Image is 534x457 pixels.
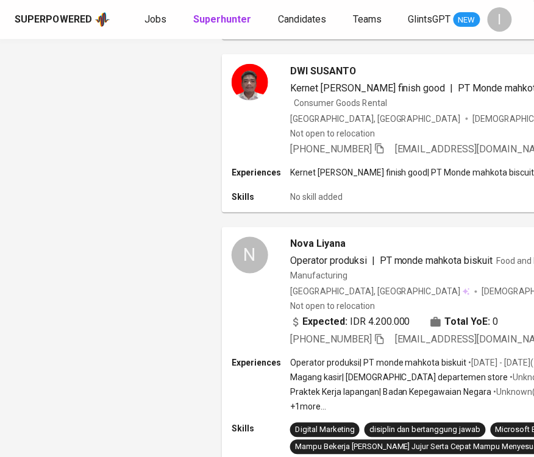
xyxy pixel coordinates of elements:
[232,423,290,435] p: Skills
[369,425,481,436] div: disiplin dan bertanggung jawab
[290,113,461,125] div: [GEOGRAPHIC_DATA], [GEOGRAPHIC_DATA]
[193,13,251,25] b: Superhunter
[454,14,480,26] span: NEW
[408,12,480,27] a: GlintsGPT NEW
[295,425,355,436] div: Digital Marketing
[493,315,499,330] span: 0
[290,237,346,252] span: Nova Liyana
[290,82,446,94] span: Kernet [PERSON_NAME] finish good
[372,254,375,269] span: |
[290,300,375,313] p: Not open to relocation
[290,255,367,267] span: Operator produksi
[144,13,166,25] span: Jobs
[144,12,169,27] a: Jobs
[290,372,508,384] p: Magang kasir | [DEMOGRAPHIC_DATA] departemen store
[232,357,290,369] p: Experiences
[380,255,493,267] span: PT monde mahkota biskuit
[290,64,357,79] span: DWI SUSANTO
[408,13,451,25] span: GlintsGPT
[290,315,410,330] div: IDR 4.200.000
[290,191,343,203] p: No skill added
[278,13,326,25] span: Candidates
[290,334,372,345] span: [PHONE_NUMBER]
[353,13,382,25] span: Teams
[232,191,290,203] p: Skills
[232,166,290,179] p: Experiences
[353,12,384,27] a: Teams
[15,11,110,29] a: Superpoweredapp logo
[290,127,375,140] p: Not open to relocation
[193,12,254,27] a: Superhunter
[94,11,110,29] img: app logo
[290,286,470,298] div: [GEOGRAPHIC_DATA], [GEOGRAPHIC_DATA]
[290,357,467,369] p: Operator produksi | PT monde mahkota biskuit
[302,315,347,330] b: Expected:
[278,12,329,27] a: Candidates
[232,64,268,101] img: d02687290f37360e730fe1ca382f2452.jpg
[290,386,492,399] p: Praktek Kerja lapangan | Badan Kepegawaian Negara
[294,98,387,108] span: Consumer Goods Rental
[15,13,92,27] div: Superpowered
[232,237,268,274] div: N
[445,315,491,330] b: Total YoE:
[290,143,372,155] span: [PHONE_NUMBER]
[488,7,512,32] div: I
[450,81,454,96] span: |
